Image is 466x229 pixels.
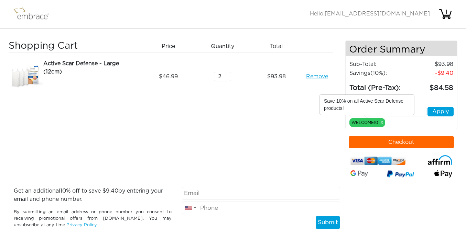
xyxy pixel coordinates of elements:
td: 84.58 [407,78,454,93]
h4: Order Summary [346,41,457,56]
button: Submit [316,216,340,229]
img: paypal-v3.png [387,169,414,180]
span: [EMAIL_ADDRESS][DOMAIN_NAME] [325,11,430,16]
div: United States: +1 [182,202,198,214]
span: 9.40 [106,188,118,194]
a: 1 [438,11,452,16]
span: 46.99 [159,72,178,81]
div: Total [252,41,306,52]
a: Remove [306,72,328,81]
td: Savings : [349,69,407,78]
td: Sub-Total: [349,60,407,69]
p: Get an additional % off to save $ by entering your email and phone number. [14,187,172,203]
input: Email [182,187,340,200]
img: fullApplePay.png [434,170,452,178]
div: Save 10% on all Active Scar Defense products! [320,95,414,115]
td: 93.98 [407,60,454,69]
a: x [381,119,383,125]
td: 9.40 [407,69,454,78]
button: Checkout [349,136,454,148]
img: cart [438,7,452,21]
button: Apply [427,107,454,116]
span: 93.98 [267,72,286,81]
h3: Shopping Cart [9,41,139,52]
span: Quantity [211,42,234,50]
a: Privacy Policy [66,223,97,227]
img: logo.png [12,5,57,23]
img: Google-Pay-Logo.svg [350,170,368,177]
img: d2f91f46-8dcf-11e7-b919-02e45ca4b85b.jpeg [9,59,43,94]
img: affirm-logo.svg [428,155,452,165]
div: 1 [440,8,453,16]
div: Price [144,41,198,52]
td: Total (Pre-Tax): [349,78,407,93]
span: Hello, [310,11,430,16]
img: credit-cards.png [350,155,405,167]
span: (10%) [370,70,386,76]
span: 10 [60,188,66,194]
input: Phone [182,202,340,215]
p: By submitting an email address or phone number you consent to receiving promotional offers from [... [14,209,172,229]
div: Active Scar Defense - Large (12cm) [43,59,139,76]
div: WELCOME10 [349,118,385,127]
